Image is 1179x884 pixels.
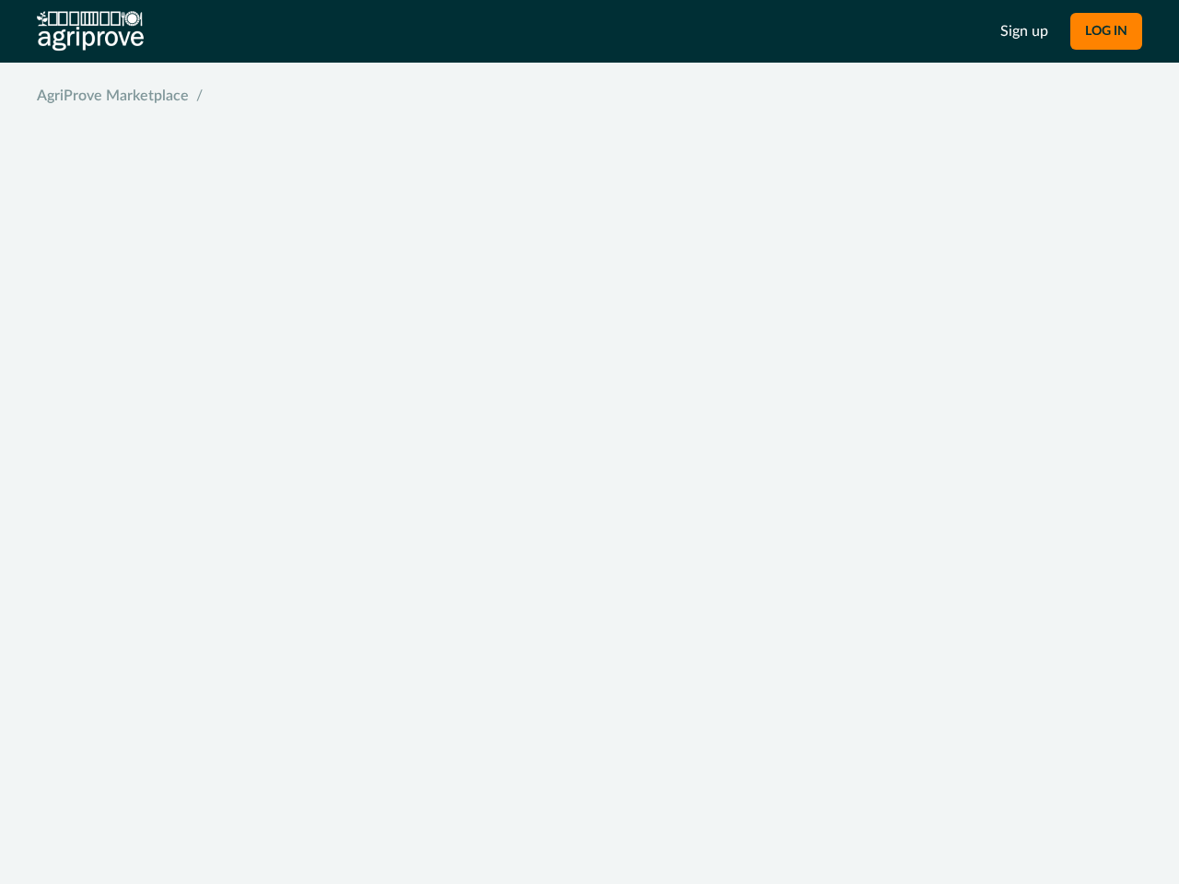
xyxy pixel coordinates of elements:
button: LOG IN [1070,13,1142,50]
span: / [196,85,203,107]
nav: breadcrumb [37,85,1142,107]
a: AgriProve Marketplace [37,85,189,107]
a: Sign up [1000,20,1048,42]
img: AgriProve logo [37,11,144,52]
